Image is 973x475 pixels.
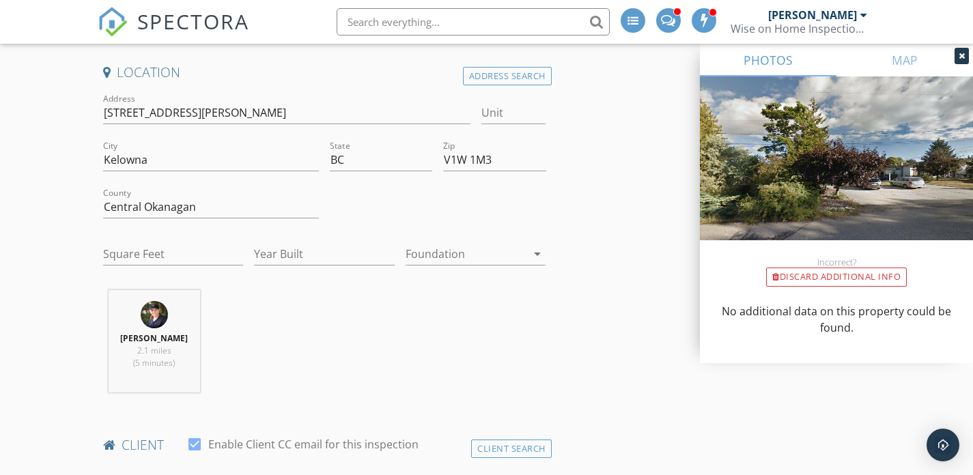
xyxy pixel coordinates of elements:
a: MAP [836,44,973,76]
span: 2.1 miles [137,345,171,356]
input: Search everything... [337,8,610,35]
div: Incorrect? [700,257,973,268]
i: arrow_drop_down [529,246,546,262]
img: streetview [700,76,973,273]
a: SPECTORA [98,18,249,47]
div: Open Intercom Messenger [927,429,959,461]
h4: client [103,436,546,454]
div: Address Search [463,67,552,85]
div: Client Search [471,440,552,458]
div: [PERSON_NAME] [768,8,857,22]
img: head_shot_tree_high_res.jpg [141,301,168,328]
span: (5 minutes) [133,357,175,369]
label: Enable Client CC email for this inspection [208,437,419,451]
div: Discard Additional info [766,268,907,287]
h4: Location [103,63,546,81]
div: Wise on Home Inspections Inc. [731,22,867,35]
a: PHOTOS [700,44,836,76]
p: No additional data on this property could be found. [716,303,957,336]
img: The Best Home Inspection Software - Spectora [98,7,128,37]
span: SPECTORA [137,7,249,35]
strong: [PERSON_NAME] [120,332,188,344]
